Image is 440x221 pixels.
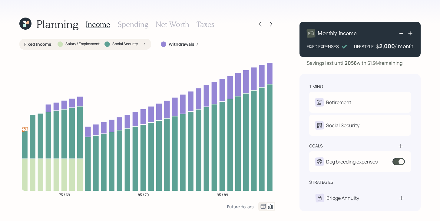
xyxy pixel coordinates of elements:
h3: Net Worth [156,20,189,29]
label: Fixed Income : [24,41,53,47]
div: Future dollars [227,204,253,209]
div: Dog breeding expenses [326,158,378,165]
div: Social Security [326,122,359,129]
tspan: 85 / 79 [138,192,149,197]
h1: Planning [36,18,78,31]
div: strategies [309,179,333,185]
h3: Income [86,20,110,29]
h4: / month [395,43,413,50]
tspan: 95 / 89 [217,192,228,197]
div: Retirement [326,99,351,106]
div: Savings last until with $1.9M remaining [307,59,402,67]
tspan: 75 / 69 [59,192,70,197]
div: FIXED EXPENSES [307,43,339,50]
h4: $ [376,43,379,50]
label: Withdrawals [169,41,194,47]
label: Social Security [112,41,138,47]
div: goals [309,143,323,149]
div: LIFESTYLE [354,43,374,50]
h3: Spending [117,20,148,29]
div: 2,000 [379,42,395,50]
h4: Monthly Income [318,30,357,37]
b: 2056 [345,60,357,66]
label: Salary / Employment [65,41,100,47]
div: Bridge Annuity [326,194,359,202]
div: timing [309,84,323,90]
h3: Taxes [197,20,214,29]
